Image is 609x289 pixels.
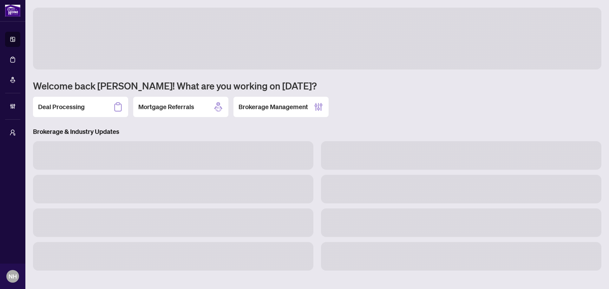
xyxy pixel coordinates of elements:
[138,102,194,111] h2: Mortgage Referrals
[9,272,17,281] span: NH
[33,127,601,136] h3: Brokerage & Industry Updates
[38,102,85,111] h2: Deal Processing
[239,102,308,111] h2: Brokerage Management
[33,80,601,92] h1: Welcome back [PERSON_NAME]! What are you working on [DATE]?
[5,5,20,16] img: logo
[10,129,16,136] span: user-switch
